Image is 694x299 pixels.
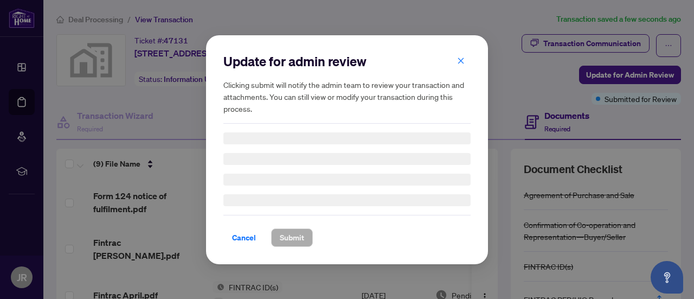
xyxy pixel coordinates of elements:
[651,261,683,294] button: Open asap
[223,79,471,114] h5: Clicking submit will notify the admin team to review your transaction and attachments. You can st...
[457,56,465,64] span: close
[223,53,471,70] h2: Update for admin review
[271,228,313,247] button: Submit
[232,229,256,246] span: Cancel
[223,228,265,247] button: Cancel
